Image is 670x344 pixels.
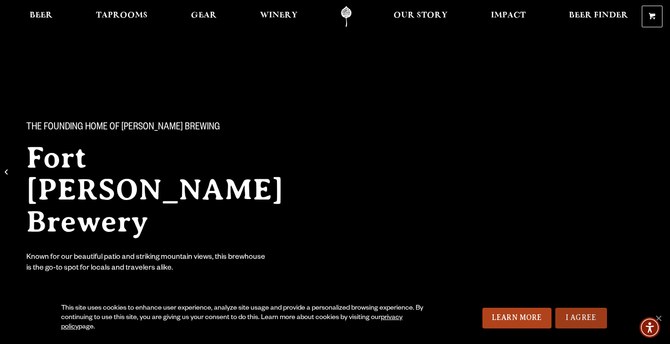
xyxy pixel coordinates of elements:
a: Learn More [482,308,552,328]
span: Gear [191,12,217,19]
span: Our Story [394,12,448,19]
div: Known for our beautiful patio and striking mountain views, this brewhouse is the go-to spot for l... [26,253,267,274]
span: Beer [30,12,53,19]
a: I Agree [555,308,607,328]
span: The Founding Home of [PERSON_NAME] Brewing [26,122,220,134]
a: Gear [185,6,223,27]
a: Beer Finder [563,6,634,27]
a: Our Story [387,6,454,27]
span: Taprooms [96,12,148,19]
div: Accessibility Menu [639,317,660,338]
span: Winery [260,12,298,19]
a: Winery [254,6,304,27]
a: Taprooms [90,6,154,27]
span: Beer Finder [569,12,628,19]
h2: Fort [PERSON_NAME] Brewery [26,142,320,238]
a: Impact [485,6,532,27]
a: Odell Home [329,6,364,27]
div: This site uses cookies to enhance user experience, analyze site usage and provide a personalized ... [61,304,435,332]
a: Beer [24,6,59,27]
span: Impact [491,12,526,19]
